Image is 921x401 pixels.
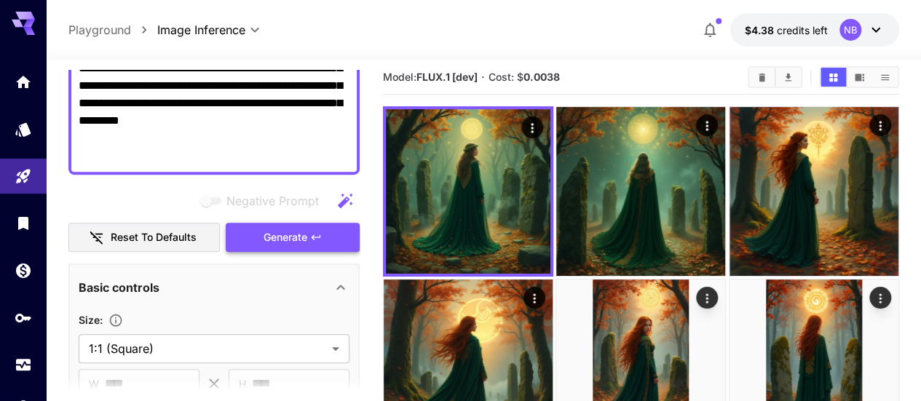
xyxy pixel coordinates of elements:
nav: breadcrumb [68,21,157,39]
div: Actions [869,287,891,309]
b: FLUX.1 [dev] [416,71,478,83]
span: credits left [777,24,828,36]
span: Model: [383,71,478,83]
span: Image Inference [157,21,245,39]
button: Show media in grid view [821,68,846,87]
button: Reset to defaults [68,223,220,253]
a: Playground [68,21,131,39]
p: · [481,68,485,86]
div: Actions [521,116,543,138]
span: Negative prompts are not compatible with the selected model. [197,191,331,210]
div: Home [15,73,32,91]
div: Clear AllDownload All [748,66,802,88]
div: NB [839,19,861,41]
div: Models [15,120,32,138]
button: Show media in list view [872,68,898,87]
img: 2Q== [556,107,725,276]
div: Actions [523,287,545,309]
div: Actions [697,287,719,309]
span: Cost: $ [489,71,560,83]
div: $4.38361 [745,23,828,38]
span: Size : [79,314,103,326]
span: $4.38 [745,24,777,36]
span: Generate [264,229,307,247]
button: Generate [226,223,360,253]
button: Show media in video view [847,68,872,87]
div: Wallet [15,261,32,279]
button: Download All [775,68,801,87]
div: Show media in grid viewShow media in video viewShow media in list view [819,66,899,88]
div: API Keys [15,309,32,327]
div: Actions [869,114,891,136]
img: 2Q== [730,107,898,276]
p: Basic controls [79,279,159,296]
b: 0.0038 [523,71,560,83]
span: Negative Prompt [226,192,319,210]
button: Adjust the dimensions of the generated image by specifying its width and height in pixels, or sel... [103,313,129,327]
div: Basic controls [79,270,349,305]
div: Usage [15,356,32,374]
span: 1:1 (Square) [89,340,326,357]
button: $4.38361NB [730,13,899,47]
div: Library [15,214,32,232]
div: Playground [15,167,32,186]
div: Actions [697,114,719,136]
button: Clear All [749,68,775,87]
img: 2Q== [386,109,550,274]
